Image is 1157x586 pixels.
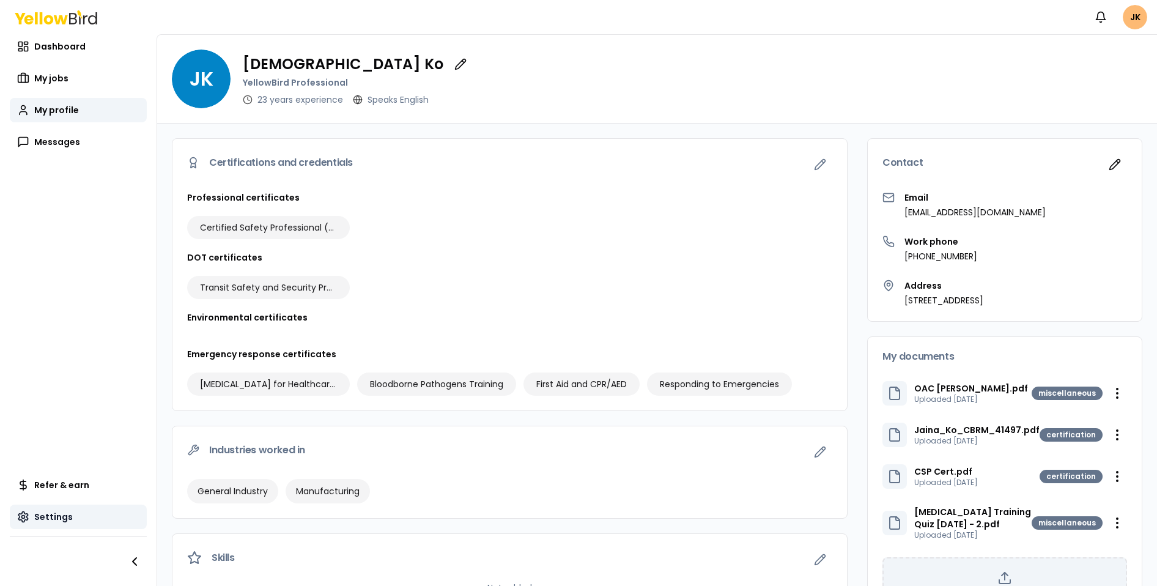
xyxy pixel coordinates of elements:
div: miscellaneous [1032,387,1103,400]
span: My jobs [34,72,68,84]
h3: Environmental certificates [187,311,832,324]
div: First Aid and CPR/AED [523,373,640,396]
span: Transit Safety and Security Program (TSSP) [200,281,337,294]
span: Settings [34,511,73,523]
span: Bloodborne Pathogens Training [370,378,503,390]
span: JK [1123,5,1147,29]
a: Messages [10,130,147,154]
h3: Work phone [904,236,977,248]
div: miscellaneous [1032,516,1103,530]
p: [DEMOGRAPHIC_DATA] Ko [243,57,443,72]
div: certification [1040,470,1103,483]
a: Settings [10,505,147,529]
p: Uploaded [DATE] [914,395,1028,404]
span: [MEDICAL_DATA] for Healthcare Providers [200,378,337,390]
h3: Professional certificates [187,191,832,204]
span: JK [172,50,231,108]
a: My jobs [10,66,147,91]
div: Certified Safety Professional (CSP) [187,216,350,239]
a: Dashboard [10,34,147,59]
p: OAC [PERSON_NAME].pdf [914,382,1028,395]
h3: Address [904,280,983,292]
span: Certifications and credentials [209,158,353,168]
h3: Email [904,191,1046,204]
span: Contact [882,158,923,168]
span: My profile [34,104,79,116]
div: Transit Safety and Security Program (TSSP) [187,276,350,299]
span: My documents [882,352,954,362]
h3: Emergency response certificates [187,348,832,360]
a: Refer & earn [10,473,147,497]
div: Responding to Emergencies [647,373,792,396]
p: Jaina_Ko_CBRM_41497.pdf [914,424,1040,436]
p: Speaks English [368,94,429,106]
p: CSP Cert.pdf [914,465,978,478]
p: [STREET_ADDRESS] [904,294,983,306]
span: Responding to Emergencies [660,378,779,390]
p: [EMAIL_ADDRESS][DOMAIN_NAME] [904,206,1046,218]
span: Industries worked in [209,445,305,455]
div: General Industry [187,479,278,503]
span: Dashboard [34,40,86,53]
div: Bloodborne Pathogens Training [357,373,516,396]
span: Certified Safety Professional (CSP) [200,221,337,234]
p: [MEDICAL_DATA] Training Quiz [DATE] - 2.pdf [914,506,1032,530]
p: YellowBird Professional [243,76,473,89]
div: Basic Life Support for Healthcare Providers [187,373,350,396]
span: First Aid and CPR/AED [536,378,627,390]
p: Uploaded [DATE] [914,436,1040,446]
a: My profile [10,98,147,122]
span: Messages [34,136,80,148]
div: Manufacturing [286,479,370,503]
div: certification [1040,428,1103,442]
h3: DOT certificates [187,251,832,264]
p: Uploaded [DATE] [914,530,1032,540]
span: General Industry [198,485,268,497]
p: [PHONE_NUMBER] [904,250,977,262]
span: Manufacturing [296,485,360,497]
span: Skills [212,553,235,563]
p: Uploaded [DATE] [914,478,978,488]
span: Refer & earn [34,479,89,491]
p: 23 years experience [257,94,343,106]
